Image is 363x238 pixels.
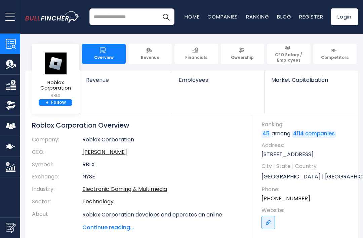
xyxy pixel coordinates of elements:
a: +Follow [39,99,72,106]
th: CEO: [32,146,82,159]
a: Roblox Corporation RBLX [35,52,76,99]
span: Roblox Corporation [36,80,75,91]
a: Employees [172,71,265,95]
th: About [32,208,82,232]
a: Blog [277,13,291,20]
a: [PHONE_NUMBER] [261,195,310,202]
span: Revenue [141,55,159,60]
span: Overview [94,55,114,60]
span: Continue reading... [82,224,242,232]
span: Market Capitalization [271,77,351,83]
a: Login [331,8,358,25]
a: 4114 companies [292,131,336,137]
th: Exchange: [32,171,82,183]
p: among [261,130,351,137]
a: Overview [82,44,126,64]
a: Electronic Gaming & Multimedia [82,185,167,193]
p: [STREET_ADDRESS] [261,151,351,158]
th: Company: [32,136,82,146]
th: Sector: [32,196,82,208]
span: Website: [261,207,351,214]
a: Competitors [313,44,357,64]
span: Ownership [231,55,254,60]
a: Ranking [246,13,269,20]
a: Companies [207,13,238,20]
button: Search [158,8,174,25]
td: Roblox Corporation [82,136,242,146]
span: Phone: [261,186,351,193]
img: Ownership [6,100,16,110]
a: Technology [82,198,114,205]
h1: Roblox Corporation Overview [32,121,242,130]
a: Financials [174,44,218,64]
td: RBLX [82,159,242,171]
a: Go to link [261,216,275,229]
a: Revenue [128,44,172,64]
span: Address: [261,142,351,149]
img: RBLX logo [44,52,67,75]
span: CEO Salary / Employees [270,52,308,63]
a: ceo [82,148,127,156]
td: NYSE [82,171,242,183]
span: Revenue [86,77,165,83]
th: Symbol: [32,159,82,171]
strong: + [45,100,49,106]
img: bullfincher logo [25,11,79,23]
small: RBLX [36,93,75,99]
a: CEO Salary / Employees [267,44,311,64]
a: Ownership [221,44,265,64]
a: 45 [261,131,271,137]
p: [GEOGRAPHIC_DATA] | [GEOGRAPHIC_DATA] | US [261,172,351,182]
th: Industry: [32,183,82,196]
span: City | State | Country: [261,163,351,170]
span: Ranking: [261,121,351,128]
span: Competitors [321,55,349,60]
a: Revenue [79,71,172,95]
a: Go to homepage [25,11,89,23]
span: Employees [179,77,258,83]
a: Market Capitalization [265,71,357,95]
a: Register [299,13,323,20]
span: Financials [185,55,207,60]
a: Home [185,13,199,20]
